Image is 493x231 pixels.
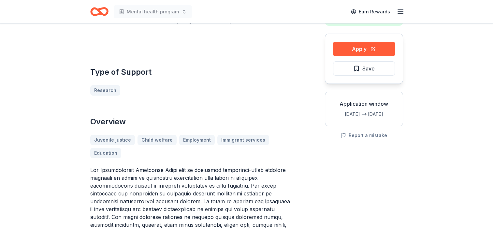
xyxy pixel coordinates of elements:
div: Application window [330,100,398,108]
button: Apply [333,42,395,56]
div: [DATE] [330,110,360,118]
div: [DATE] [368,110,398,118]
button: Report a mistake [341,131,387,139]
a: Research [90,85,120,96]
h2: Overview [90,116,294,127]
span: Mental health program [127,8,179,16]
button: Save [333,61,395,76]
button: Mental health program [114,5,192,18]
a: Earn Rewards [347,6,394,18]
span: Save [362,64,375,73]
a: Home [90,4,109,19]
h2: Type of Support [90,67,294,77]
